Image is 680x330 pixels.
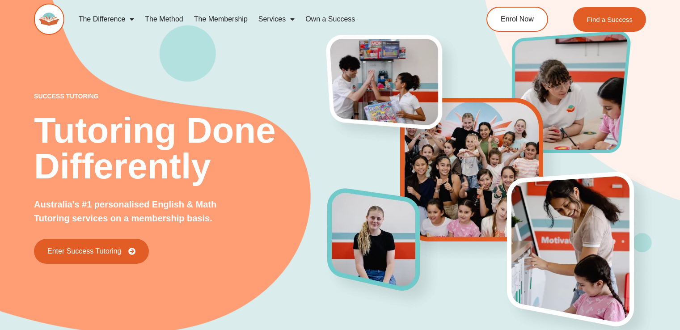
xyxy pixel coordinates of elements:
nav: Menu [73,9,452,30]
a: Enrol Now [486,7,548,32]
span: Enrol Now [501,16,534,23]
a: The Membership [189,9,253,30]
h2: Tutoring Done Differently [34,113,328,184]
a: Enter Success Tutoring [34,239,149,264]
p: Australia's #1 personalised English & Math Tutoring services on a membership basis. [34,198,249,225]
a: The Difference [73,9,140,30]
a: The Method [139,9,188,30]
a: Own a Success [300,9,360,30]
span: Enter Success Tutoring [47,248,121,255]
span: Find a Success [587,16,633,23]
p: success tutoring [34,93,328,99]
a: Services [253,9,300,30]
a: Find a Success [573,7,646,32]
